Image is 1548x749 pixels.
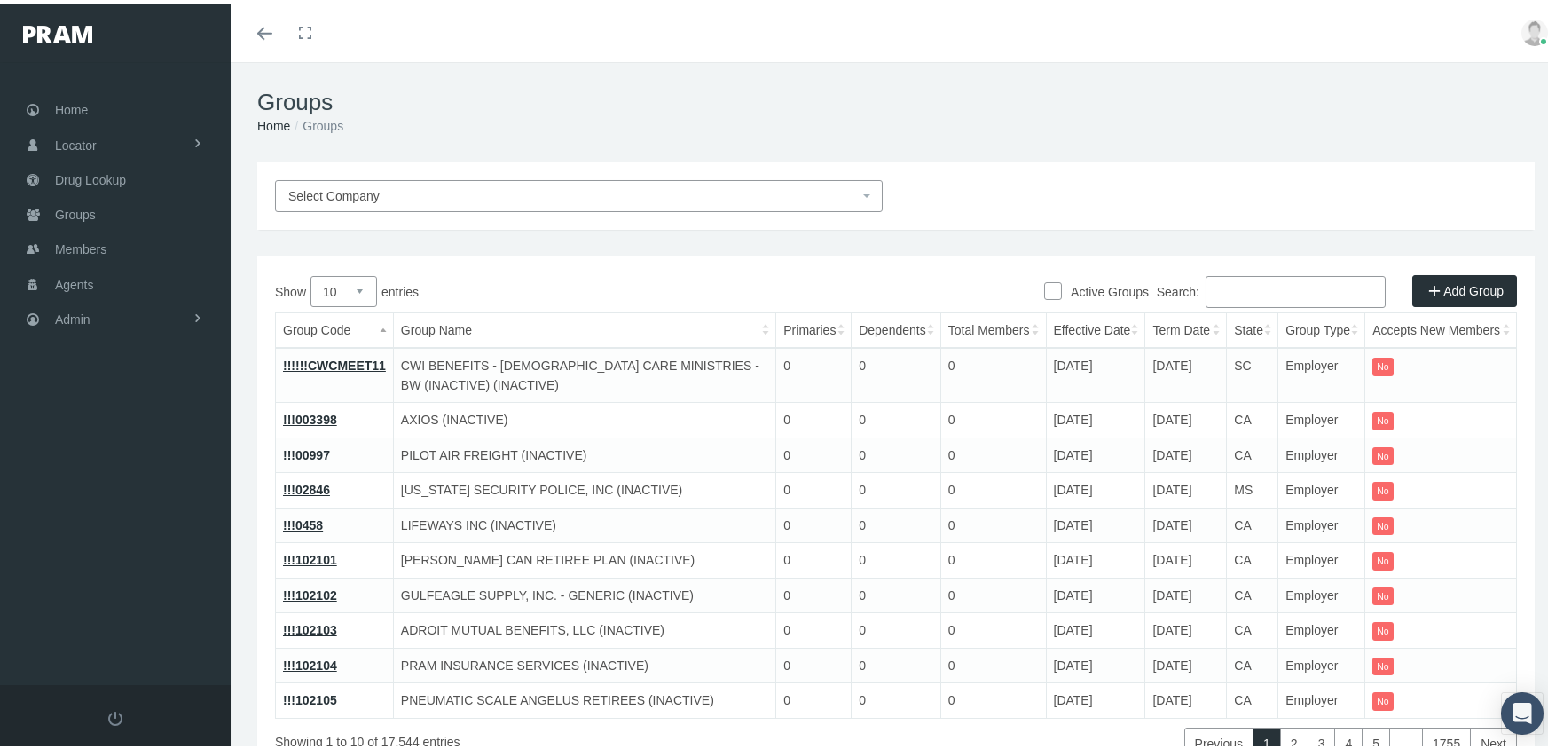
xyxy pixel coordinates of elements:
[1278,540,1365,575] td: Employer
[1501,689,1544,731] div: Open Intercom Messenger
[1278,344,1365,399] td: Employer
[393,680,775,715] td: PNEUMATIC SCALE ANGELUS RETIREES (INACTIVE)
[940,540,1046,575] td: 0
[852,540,941,575] td: 0
[1145,644,1227,680] td: [DATE]
[1365,310,1517,345] th: Accepts New Members: activate to sort column ascending
[393,434,775,469] td: PILOT AIR FREIGHT (INACTIVE)
[1145,399,1227,435] td: [DATE]
[1062,279,1149,298] label: Active Groups
[1412,272,1517,304] a: Add Group
[1145,344,1227,399] td: [DATE]
[55,229,106,263] span: Members
[310,272,377,304] select: Showentries
[283,690,337,704] a: !!!102105
[393,344,775,399] td: CWI BENEFITS - [DEMOGRAPHIC_DATA] CARE MINISTRIES - BW (INACTIVE) (INACTIVE)
[940,469,1046,505] td: 0
[1145,434,1227,469] td: [DATE]
[283,445,330,459] a: !!!00997
[1372,654,1393,673] itemstyle: No
[283,585,337,599] a: !!!102102
[257,115,290,130] a: Home
[1046,574,1145,610] td: [DATE]
[940,504,1046,540] td: 0
[1278,680,1365,715] td: Employer
[1157,272,1386,304] label: Search:
[1046,344,1145,399] td: [DATE]
[1227,680,1278,715] td: CA
[1227,644,1278,680] td: CA
[1046,504,1145,540] td: [DATE]
[393,574,775,610] td: GULFEAGLE SUPPLY, INC. - GENERIC (INACTIVE)
[257,85,1535,113] h1: Groups
[1145,310,1227,345] th: Term Date: activate to sort column ascending
[1372,354,1393,373] itemstyle: No
[776,540,852,575] td: 0
[1278,399,1365,435] td: Employer
[940,644,1046,680] td: 0
[1145,680,1227,715] td: [DATE]
[1046,399,1145,435] td: [DATE]
[852,399,941,435] td: 0
[55,299,90,333] span: Admin
[283,619,337,634] a: !!!102103
[393,399,775,435] td: AXIOS (INACTIVE)
[393,644,775,680] td: PRAM INSURANCE SERVICES (INACTIVE)
[1227,574,1278,610] td: CA
[55,90,88,123] span: Home
[1145,610,1227,645] td: [DATE]
[1372,689,1393,707] itemstyle: No
[393,469,775,505] td: [US_STATE] SECURITY POLICE, INC (INACTIVE)
[283,355,386,369] a: !!!!!!CWCMEET11
[1372,619,1393,637] itemstyle: No
[1278,434,1365,469] td: Employer
[852,610,941,645] td: 0
[776,574,852,610] td: 0
[290,113,343,132] li: Groups
[1046,680,1145,715] td: [DATE]
[1372,408,1393,427] itemstyle: No
[852,680,941,715] td: 0
[852,574,941,610] td: 0
[55,160,126,193] span: Drug Lookup
[940,344,1046,399] td: 0
[852,469,941,505] td: 0
[1278,469,1365,505] td: Employer
[1046,540,1145,575] td: [DATE]
[940,399,1046,435] td: 0
[940,310,1046,345] th: Total Members: activate to sort column ascending
[1372,444,1393,462] itemstyle: No
[776,310,852,345] th: Primaries: activate to sort column ascending
[1227,610,1278,645] td: CA
[940,680,1046,715] td: 0
[283,479,330,493] a: !!!02846
[776,344,852,399] td: 0
[776,644,852,680] td: 0
[1372,514,1393,532] itemstyle: No
[940,434,1046,469] td: 0
[1372,478,1393,497] itemstyle: No
[940,574,1046,610] td: 0
[852,344,941,399] td: 0
[393,610,775,645] td: ADROIT MUTUAL BENEFITS, LLC (INACTIVE)
[393,310,775,345] th: Group Name: activate to sort column ascending
[1227,310,1278,345] th: State: activate to sort column ascending
[1278,644,1365,680] td: Employer
[283,515,323,529] a: !!!0458
[940,610,1046,645] td: 0
[1046,469,1145,505] td: [DATE]
[1227,344,1278,399] td: SC
[1227,540,1278,575] td: CA
[55,194,96,228] span: Groups
[1278,504,1365,540] td: Employer
[393,504,775,540] td: LIFEWAYS INC (INACTIVE)
[276,310,394,345] th: Group Code: activate to sort column descending
[852,310,941,345] th: Dependents: activate to sort column ascending
[1145,504,1227,540] td: [DATE]
[1227,504,1278,540] td: CA
[852,434,941,469] td: 0
[1521,16,1548,43] img: user-placeholder.jpg
[23,22,92,40] img: PRAM_20_x_78.png
[776,610,852,645] td: 0
[852,644,941,680] td: 0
